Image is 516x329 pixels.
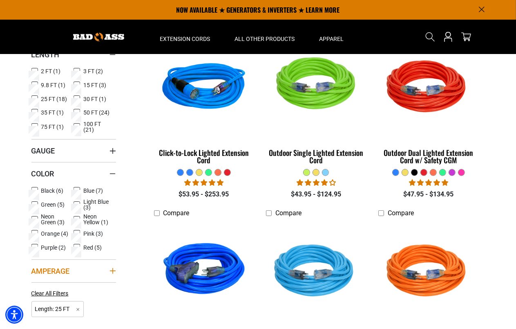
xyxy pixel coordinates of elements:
span: Compare [163,209,190,217]
span: 15 FT (3) [83,82,106,88]
span: Black (6) [41,188,64,194]
div: $53.95 - $253.95 [154,189,254,199]
summary: Color [31,162,116,185]
span: Green (5) [41,202,65,207]
img: blue [152,41,255,135]
a: Length: 25 FT [31,305,84,313]
span: 4.87 stars [184,179,223,187]
span: Length [31,50,60,59]
a: cart [460,32,473,42]
summary: Amperage [31,259,116,282]
span: Blue (7) [83,188,103,194]
div: Outdoor Dual Lighted Extension Cord w/ Safety CGM [378,149,478,164]
div: Click-to-Lock Lighted Extension Cord [154,149,254,164]
a: neon green Outdoor Single Lighted Extension Cord [266,37,366,169]
span: Length: 25 FT [31,301,84,317]
span: 35 FT (1) [41,110,64,115]
summary: Extension Cords [148,20,223,54]
img: orange [377,225,480,319]
div: Outdoor Single Lighted Extension Cord [266,149,366,164]
img: Bad Ass Extension Cords [73,33,124,41]
span: All Other Products [235,35,295,43]
a: Open this option [442,20,455,54]
span: Light Blue (3) [83,199,113,210]
span: 25 FT (18) [41,96,67,102]
span: 50 FT (24) [83,110,109,115]
span: 75 FT (1) [41,124,64,130]
div: $43.95 - $124.95 [266,189,366,199]
span: Neon Green (3) [41,214,71,225]
span: Apparel [319,35,344,43]
span: Pink (3) [83,231,103,237]
span: Compare [388,209,414,217]
span: 4.81 stars [409,179,448,187]
span: 2 FT (1) [41,68,61,74]
span: Clear All Filters [31,290,69,297]
summary: Apparel [307,20,356,54]
span: 4.00 stars [297,179,336,187]
span: 3 FT (2) [83,68,103,74]
a: Clear All Filters [31,289,72,298]
span: Gauge [31,146,55,155]
a: Red Outdoor Dual Lighted Extension Cord w/ Safety CGM [378,37,478,169]
img: neon green [265,41,368,135]
span: Neon Yellow (1) [83,214,113,225]
span: 30 FT (1) [83,96,106,102]
span: Compare [275,209,302,217]
div: Accessibility Menu [5,306,23,324]
div: $47.95 - $134.95 [378,189,478,199]
img: blue [152,225,255,319]
img: Light Blue [265,225,368,319]
summary: All Other Products [223,20,307,54]
summary: Length [31,43,116,66]
span: Orange (4) [41,231,69,237]
img: Red [377,41,480,135]
a: blue Click-to-Lock Lighted Extension Cord [154,37,254,169]
summary: Gauge [31,139,116,162]
span: Purple (2) [41,245,66,250]
span: Extension Cords [160,35,210,43]
span: Red (5) [83,245,102,250]
span: Amperage [31,266,70,276]
span: 9.8 FT (1) [41,82,66,88]
span: 100 FT (21) [83,121,113,133]
summary: Search [424,30,437,43]
span: Color [31,169,54,178]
